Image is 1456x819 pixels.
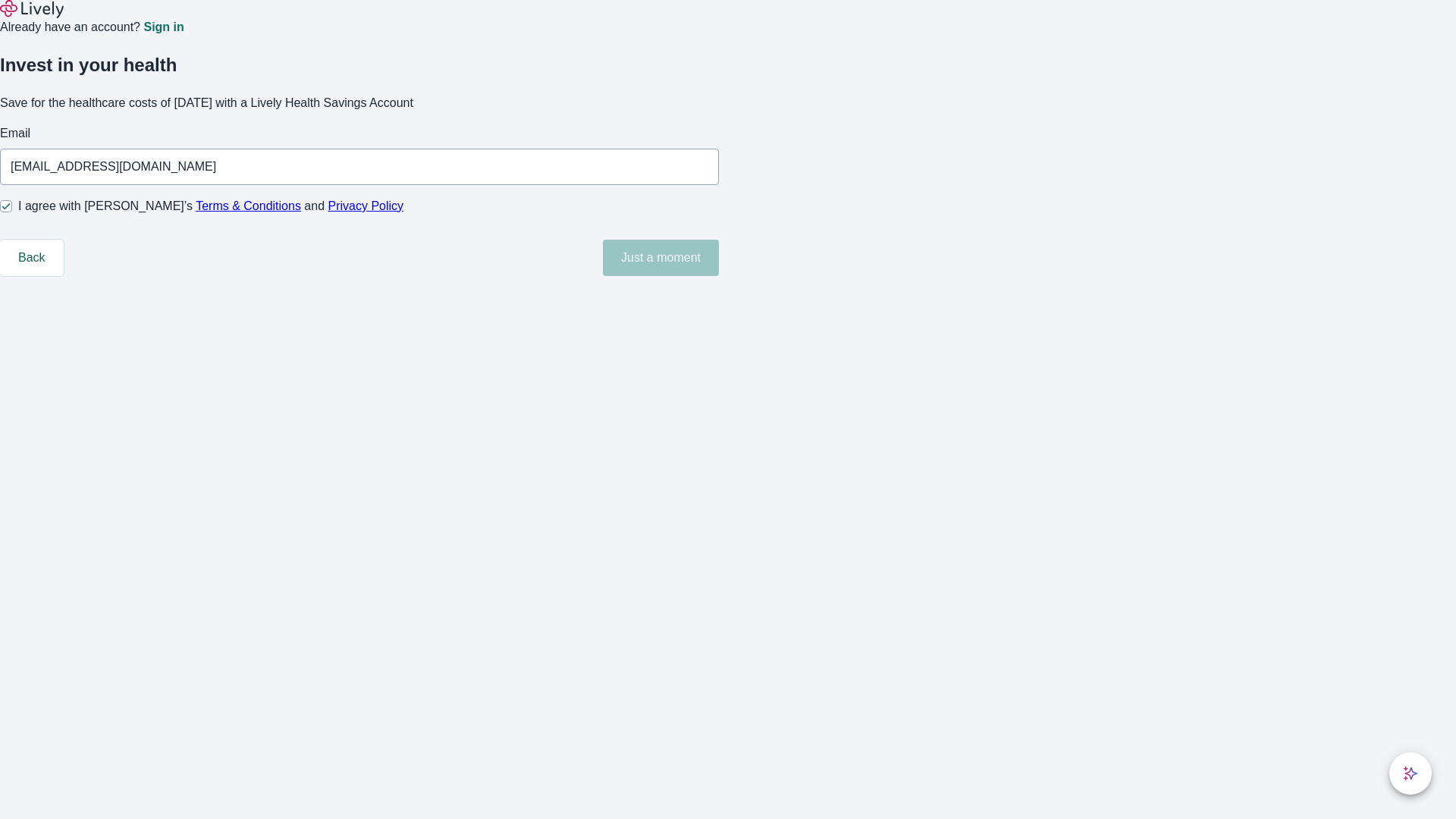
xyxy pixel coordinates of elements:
a: Privacy Policy [328,199,404,212]
svg: Lively AI Assistant [1403,766,1418,781]
a: Sign in [143,21,184,33]
span: I agree with [PERSON_NAME]’s and [18,197,403,215]
a: Terms & Conditions [196,199,301,212]
button: chat [1389,752,1432,795]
